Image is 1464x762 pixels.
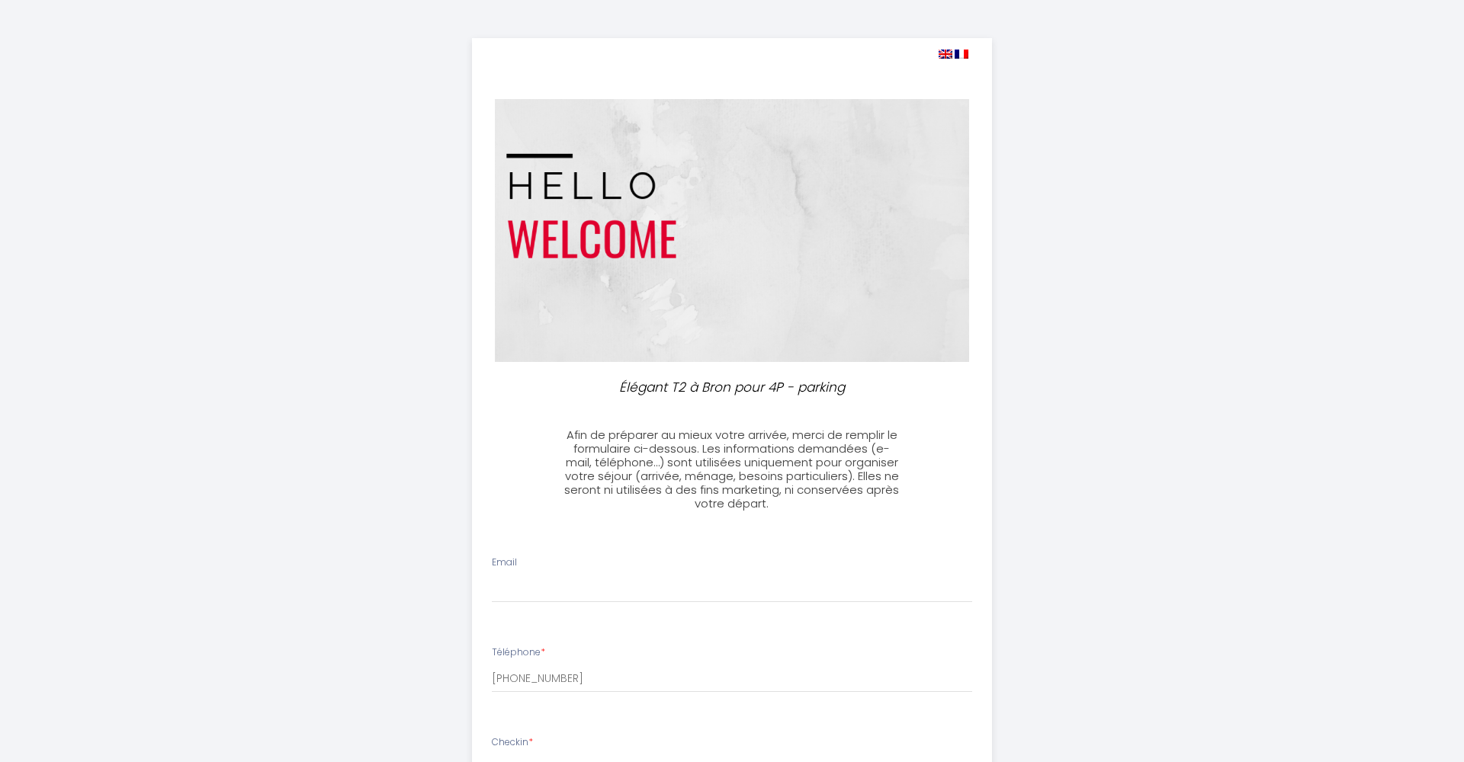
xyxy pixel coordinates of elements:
[955,50,968,59] img: fr.png
[492,735,533,750] label: Checkin
[492,555,517,570] label: Email
[562,428,901,511] h3: Afin de préparer au mieux votre arrivée, merci de remplir le formulaire ci-dessous. Les informati...
[492,645,545,660] label: Téléphone
[569,377,895,398] p: Élégant T2 à Bron pour 4P - parking
[939,50,952,59] img: en.png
